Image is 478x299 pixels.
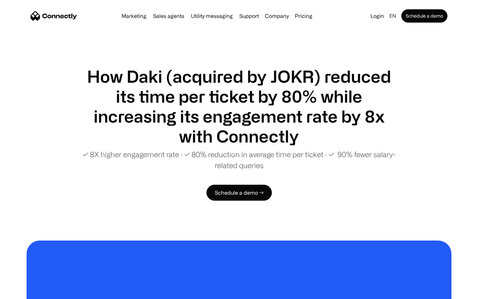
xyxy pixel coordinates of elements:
[263,11,291,21] div: Company
[13,287,40,297] ul: Language list
[188,13,235,19] a: Utility messaging
[387,11,400,21] div: en
[80,149,398,171] p: ✓ 8X higher engagement rate ∙ ✓ 80% reduction in average time per ticket ∙ ✓ 90% fewer salary-rel...
[119,13,149,19] a: Marketing
[292,13,315,19] a: Pricing
[265,11,289,21] div: Company
[7,287,40,297] aside: Language selected: English
[401,9,447,23] a: Schedule a demo
[150,13,187,19] a: Sales agents
[206,185,272,201] a: Schedule a demo →
[368,11,387,21] a: Login
[389,11,396,21] div: en
[31,11,77,21] a: home
[80,66,398,146] h1: How Daki (acquired by JOKR) reduced its time per ticket by 80% while increasing its engagement ra...
[237,13,262,19] a: Support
